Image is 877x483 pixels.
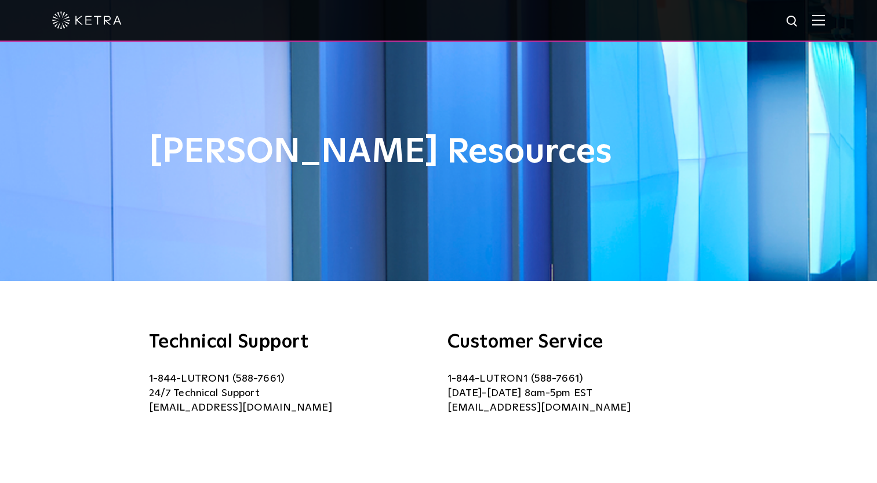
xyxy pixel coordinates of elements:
[447,372,729,415] p: 1-844-LUTRON1 (588-7661) [DATE]-[DATE] 8am-5pm EST [EMAIL_ADDRESS][DOMAIN_NAME]
[812,14,825,25] img: Hamburger%20Nav.svg
[149,402,332,413] a: [EMAIL_ADDRESS][DOMAIN_NAME]
[149,133,729,171] h1: [PERSON_NAME] Resources
[785,14,800,29] img: search icon
[149,333,430,352] h3: Technical Support
[447,333,729,352] h3: Customer Service
[52,12,122,29] img: ketra-logo-2019-white
[149,372,430,415] p: 1-844-LUTRON1 (588-7661) 24/7 Technical Support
